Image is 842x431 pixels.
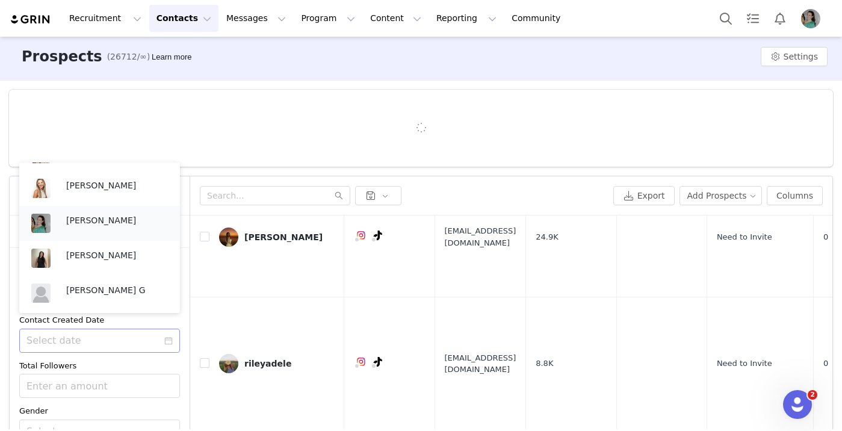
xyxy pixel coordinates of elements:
button: Export [613,186,675,205]
a: [PERSON_NAME] [219,228,335,247]
img: fa4eb555-132e-4f41-85db-f0be64628a10.jpg [219,228,238,247]
button: Add Prospects [679,186,763,205]
button: Recruitment [62,5,149,32]
button: Content [363,5,429,32]
div: Tooltip anchor [149,51,194,63]
input: Select date [19,329,180,353]
img: grin logo [10,14,52,25]
img: a9acc4c8-4825-4f76-9f85-d9ef616c421b.jpg [31,249,51,268]
i: icon: search [335,191,343,200]
button: Program [294,5,362,32]
input: Enter an amount [20,374,179,397]
div: Gender [19,405,180,417]
button: Search [713,5,739,32]
img: instagram.svg [356,357,366,367]
p: [PERSON_NAME] [66,249,168,262]
span: [EMAIL_ADDRESS][DOMAIN_NAME] [445,352,516,376]
p: [PERSON_NAME] G [66,284,168,297]
h3: Prospects [22,46,102,67]
iframe: Intercom live chat [783,390,812,419]
span: (26712/∞) [107,51,150,63]
img: 0f4f8f7b-39e0-4097-8a88-7b0ec1974b9b.jpg [219,354,238,373]
a: Community [504,5,573,32]
i: icon: calendar [164,336,173,345]
span: [EMAIL_ADDRESS][DOMAIN_NAME] [445,225,516,249]
img: instagram.svg [356,231,366,240]
span: 8.8K [536,358,553,370]
p: [PERSON_NAME] [66,214,168,227]
button: Settings [761,47,828,66]
div: Total Followers [19,360,180,372]
img: 22808846-06dd-4d6e-a5f5-c90265dabeaf.jpg [31,179,51,198]
span: 24.9K [536,231,558,243]
p: [PERSON_NAME] [66,179,168,192]
button: Contacts [149,5,218,32]
button: Columns [767,186,823,205]
button: Reporting [429,5,504,32]
input: Search... [200,186,350,205]
button: Messages [219,5,293,32]
a: rileyadele [219,354,335,373]
div: [PERSON_NAME] [244,232,323,242]
div: rileyadele [244,359,291,368]
span: 2 [808,390,817,400]
img: c0ba1647-50f9-4b34-9d18-c757e66d84d3.png [31,214,51,233]
span: Need to Invite [717,358,772,370]
img: placeholder-profile.jpg [31,284,51,303]
button: Profile [794,9,832,28]
a: Tasks [740,5,766,32]
button: Notifications [767,5,793,32]
img: c0ba1647-50f9-4b34-9d18-c757e66d84d3.png [801,9,820,28]
div: Contact Created Date [19,314,180,326]
span: Need to Invite [717,231,772,243]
